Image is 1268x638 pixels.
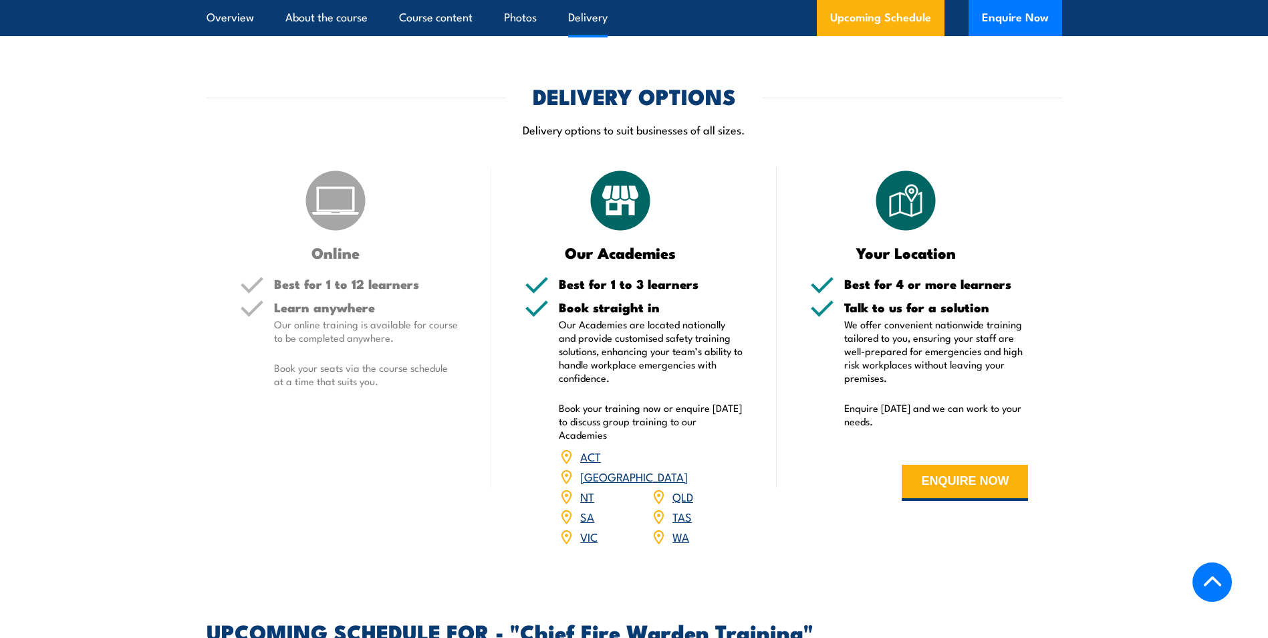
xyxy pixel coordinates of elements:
[533,86,736,105] h2: DELIVERY OPTIONS
[274,278,459,290] h5: Best for 1 to 12 learners
[810,245,1002,260] h3: Your Location
[580,468,688,484] a: [GEOGRAPHIC_DATA]
[844,278,1029,290] h5: Best for 4 or more learners
[580,528,598,544] a: VIC
[274,301,459,314] h5: Learn anywhere
[559,318,743,385] p: Our Academies are located nationally and provide customised safety training solutions, enhancing ...
[844,401,1029,428] p: Enquire [DATE] and we can work to your needs.
[580,488,594,504] a: NT
[525,245,717,260] h3: Our Academies
[274,318,459,344] p: Our online training is available for course to be completed anywhere.
[207,122,1062,137] p: Delivery options to suit businesses of all sizes.
[580,448,601,464] a: ACT
[559,301,743,314] h5: Book straight in
[672,488,693,504] a: QLD
[559,278,743,290] h5: Best for 1 to 3 learners
[902,465,1028,501] button: ENQUIRE NOW
[580,508,594,524] a: SA
[672,508,692,524] a: TAS
[844,301,1029,314] h5: Talk to us for a solution
[240,245,432,260] h3: Online
[274,361,459,388] p: Book your seats via the course schedule at a time that suits you.
[844,318,1029,385] p: We offer convenient nationwide training tailored to you, ensuring your staff are well-prepared fo...
[672,528,689,544] a: WA
[559,401,743,441] p: Book your training now or enquire [DATE] to discuss group training to our Academies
